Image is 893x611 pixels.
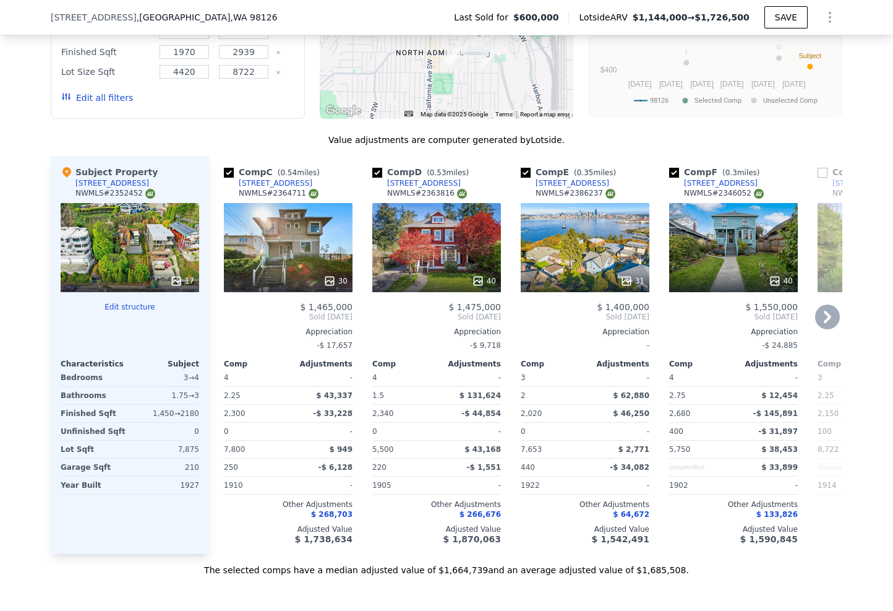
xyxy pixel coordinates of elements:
[659,80,683,89] text: [DATE]
[669,409,690,418] span: 2,680
[669,477,731,494] div: 1902
[132,477,199,494] div: 1927
[75,178,149,188] div: [STREET_ADDRESS]
[61,441,127,458] div: Lot Sqft
[318,463,352,472] span: -$ 6,128
[51,134,842,146] div: Value adjustments are computer generated by Lotside .
[437,359,501,369] div: Adjustments
[650,97,669,105] text: 98126
[600,66,617,74] text: $400
[669,359,733,369] div: Comp
[224,477,286,494] div: 1910
[459,391,501,400] span: $ 131,624
[372,445,393,454] span: 5,500
[448,302,501,312] span: $ 1,475,000
[422,168,474,177] span: ( miles)
[782,80,806,89] text: [DATE]
[459,510,501,519] span: $ 266,676
[818,427,832,436] span: 100
[521,327,649,337] div: Appreciation
[592,534,649,544] span: $ 1,542,491
[51,11,137,24] span: [STREET_ADDRESS]
[472,28,486,49] div: 3759 SW Grayson St
[764,6,808,28] button: SAVE
[421,111,488,118] span: Map data ©2025 Google
[61,92,133,104] button: Edit all filters
[317,341,352,350] span: -$ 17,657
[61,387,127,404] div: Bathrooms
[309,189,318,199] img: NWMLS Logo
[387,178,461,188] div: [STREET_ADDRESS]
[61,459,127,476] div: Garage Sqft
[224,178,312,188] a: [STREET_ADDRESS]
[372,427,377,436] span: 0
[224,359,288,369] div: Comp
[720,80,744,89] text: [DATE]
[613,391,649,400] span: $ 62,880
[137,11,278,24] span: , [GEOGRAPHIC_DATA]
[521,359,585,369] div: Comp
[521,312,649,322] span: Sold [DATE]
[725,168,737,177] span: 0.3
[818,445,839,454] span: 8,722
[132,459,199,476] div: 210
[61,359,130,369] div: Characteristics
[740,534,798,544] span: $ 1,590,845
[132,387,199,404] div: 1.75 → 3
[387,188,467,199] div: NWMLS # 2363816
[480,28,493,49] div: 3719 SW Grayson St
[579,11,632,24] span: Lotside ARV
[464,445,501,454] span: $ 43,168
[669,312,798,322] span: Sold [DATE]
[132,405,199,422] div: 1,450 → 2180
[372,359,437,369] div: Comp
[521,500,649,509] div: Other Adjustments
[372,178,461,188] a: [STREET_ADDRESS]
[798,52,821,59] text: Subject
[472,275,496,287] div: 40
[224,312,352,322] span: Sold [DATE]
[372,524,501,534] div: Adjusted Value
[736,369,798,386] div: -
[439,369,501,386] div: -
[633,11,750,24] span: →
[467,463,501,472] span: -$ 1,551
[61,302,199,312] button: Edit structure
[443,534,501,544] span: $ 1,870,063
[291,423,352,440] div: -
[495,111,513,118] a: Terms (opens in new tab)
[569,168,621,177] span: ( miles)
[521,178,609,188] a: [STREET_ADDRESS]
[818,387,879,404] div: 2.25
[372,327,501,337] div: Appreciation
[520,111,570,118] a: Report a map error
[145,189,155,199] img: NWMLS Logo
[513,11,559,24] span: $600,000
[372,312,501,322] span: Sold [DATE]
[669,445,690,454] span: 5,750
[745,302,798,312] span: $ 1,550,000
[224,387,286,404] div: 2.25
[753,409,798,418] span: -$ 145,891
[461,409,501,418] span: -$ 44,854
[132,369,199,386] div: 3 → 4
[61,63,152,80] div: Lot Size Sqft
[75,188,155,199] div: NWMLS # 2352452
[669,373,674,382] span: 4
[61,43,152,61] div: Finished Sqft
[280,168,297,177] span: 0.54
[669,500,798,509] div: Other Adjustments
[613,510,649,519] span: $ 64,672
[633,12,688,22] span: $1,144,000
[754,189,764,199] img: NWMLS Logo
[763,97,818,105] text: Unselected Comp
[132,441,199,458] div: 7,875
[613,409,649,418] span: $ 46,250
[313,409,352,418] span: -$ 33,228
[372,373,377,382] span: 4
[521,337,649,354] div: -
[536,178,609,188] div: [STREET_ADDRESS]
[295,534,352,544] span: $ 1,738,634
[694,97,741,105] text: Selected Comp
[669,459,731,476] div: Unspecified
